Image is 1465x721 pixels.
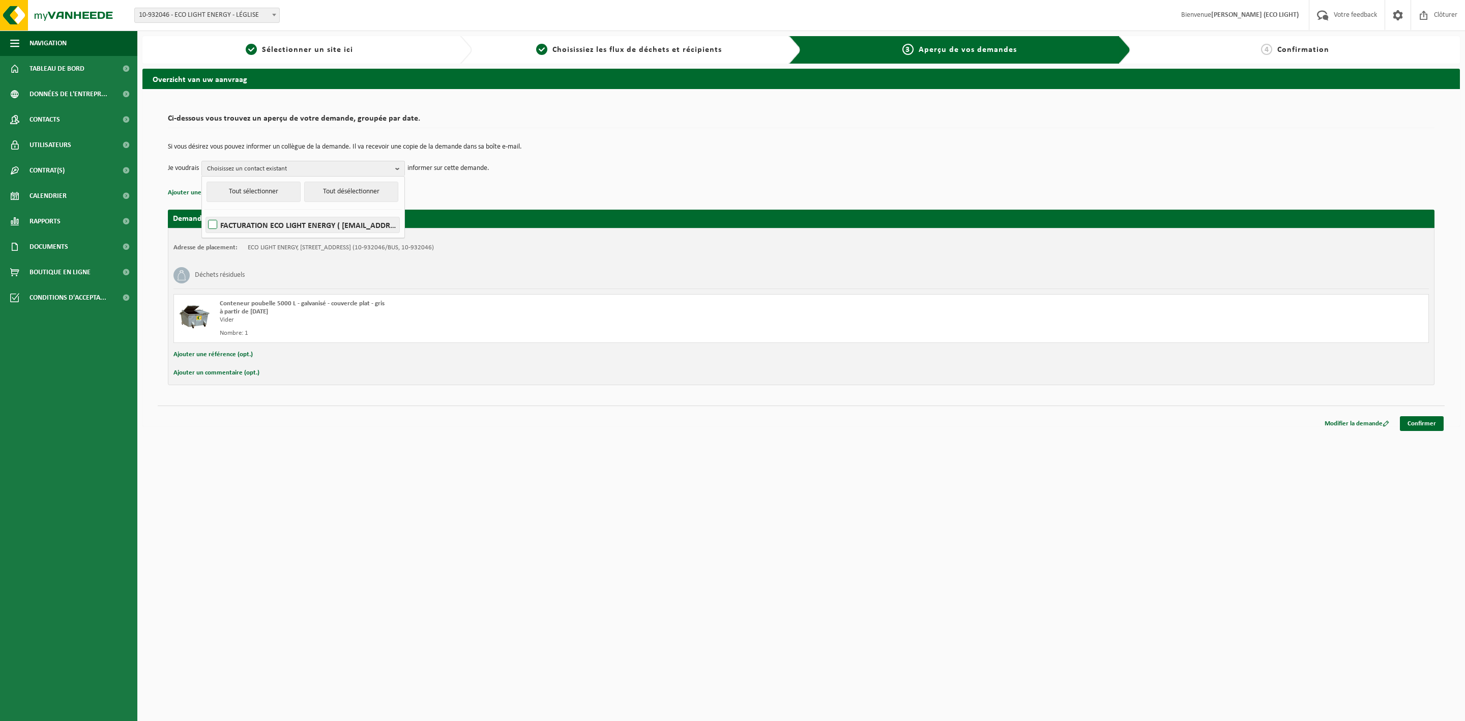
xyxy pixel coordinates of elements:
strong: à partir de [DATE] [220,308,268,315]
span: Données de l'entrepr... [30,81,107,107]
button: Tout sélectionner [207,182,301,202]
p: Si vous désirez vous pouvez informer un collègue de la demande. Il va recevoir une copie de la de... [168,143,1434,151]
span: 1 [246,44,257,55]
span: Confirmation [1277,46,1329,54]
span: Rapports [30,209,61,234]
span: 10-932046 - ECO LIGHT ENERGY - LÉGLISE [135,8,279,22]
span: 3 [902,44,914,55]
span: Conteneur poubelle 5000 L - galvanisé - couvercle plat - gris [220,300,385,307]
h2: Overzicht van uw aanvraag [142,69,1460,89]
div: Nombre: 1 [220,329,842,337]
strong: Adresse de placement: [173,244,238,251]
span: Conditions d'accepta... [30,285,106,310]
strong: Demande pour [DATE] [173,215,250,223]
span: Choisissiez les flux de déchets et récipients [552,46,722,54]
label: FACTURATION ECO LIGHT ENERGY ( [EMAIL_ADDRESS][DOMAIN_NAME] ) [206,217,399,233]
span: 2 [536,44,547,55]
td: ECO LIGHT ENERGY, [STREET_ADDRESS] (10-932046/BUS, 10-932046) [248,244,434,252]
div: Vider [220,316,842,324]
span: 10-932046 - ECO LIGHT ENERGY - LÉGLISE [134,8,280,23]
p: Je voudrais [168,161,199,176]
img: WB-5000-GAL-GY-01.png [179,300,210,330]
button: Choisissez un contact existant [201,161,405,176]
a: 1Sélectionner un site ici [148,44,452,56]
h3: Déchets résiduels [195,267,245,283]
span: Aperçu de vos demandes [919,46,1017,54]
strong: [PERSON_NAME] (ECO LIGHT) [1211,11,1299,19]
span: Documents [30,234,68,259]
a: Confirmer [1400,416,1444,431]
span: Contacts [30,107,60,132]
span: Boutique en ligne [30,259,91,285]
span: Tableau de bord [30,56,84,81]
button: Ajouter une référence (opt.) [173,348,253,361]
span: Contrat(s) [30,158,65,183]
span: Calendrier [30,183,67,209]
span: Choisissez un contact existant [207,161,391,177]
button: Ajouter une référence (opt.) [168,186,247,199]
button: Tout désélectionner [304,182,398,202]
span: 4 [1261,44,1272,55]
p: informer sur cette demande. [407,161,489,176]
span: Navigation [30,31,67,56]
span: Sélectionner un site ici [262,46,353,54]
a: 2Choisissiez les flux de déchets et récipients [477,44,781,56]
h2: Ci-dessous vous trouvez un aperçu de votre demande, groupée par date. [168,114,1434,128]
button: Ajouter un commentaire (opt.) [173,366,259,380]
span: Utilisateurs [30,132,71,158]
a: Modifier la demande [1317,416,1397,431]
